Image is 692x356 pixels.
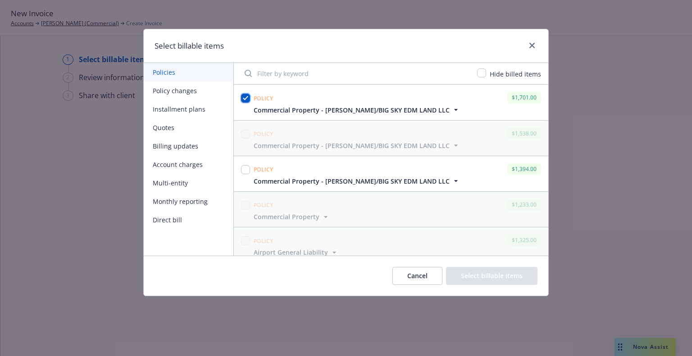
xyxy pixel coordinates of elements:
button: Monthly reporting [144,192,233,211]
button: Commercial Property [254,212,330,221]
span: Policy$1,538.00Commercial Property - [PERSON_NAME]/BIG SKY EDM LAND LLC [234,121,548,156]
span: Commercial Property - [PERSON_NAME]/BIG SKY EDM LAND LLC [254,141,450,150]
button: Billing updates [144,137,233,155]
span: Commercial Property - [PERSON_NAME]/BIG SKY EDM LAND LLC [254,176,450,186]
span: Commercial Property - [PERSON_NAME]/BIG SKY EDM LAND LLC [254,105,450,115]
button: Installment plans [144,100,233,118]
div: $1,233.00 [507,199,541,210]
span: Policy [254,237,273,245]
a: close [527,40,537,51]
button: Commercial Property - [PERSON_NAME]/BIG SKY EDM LAND LLC [254,141,460,150]
span: Airport General Liability [254,248,328,257]
input: Filter by keyword [239,64,472,82]
button: Multi-entity [144,174,233,192]
span: Policy [254,201,273,209]
span: Hide billed items [490,70,541,78]
div: $1,538.00 [507,128,541,139]
span: Policy [254,130,273,138]
span: Policy [254,166,273,173]
span: Policy [254,95,273,102]
div: $1,325.00 [507,234,541,246]
button: Commercial Property - [PERSON_NAME]/BIG SKY EDM LAND LLC [254,176,460,186]
button: Commercial Property - [PERSON_NAME]/BIG SKY EDM LAND LLC [254,105,460,115]
div: $1,701.00 [507,92,541,103]
button: Airport General Liability [254,248,339,257]
button: Cancel [392,267,442,285]
button: Quotes [144,118,233,137]
button: Policies [144,63,233,81]
button: Account charges [144,155,233,174]
span: Policy$1,233.00Commercial Property [234,192,548,227]
span: Policy$1,325.00Airport General Liability [234,227,548,262]
div: $1,394.00 [507,163,541,175]
button: Direct bill [144,211,233,229]
h1: Select billable items [155,40,224,52]
button: Policy changes [144,81,233,100]
span: Commercial Property [254,212,319,221]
